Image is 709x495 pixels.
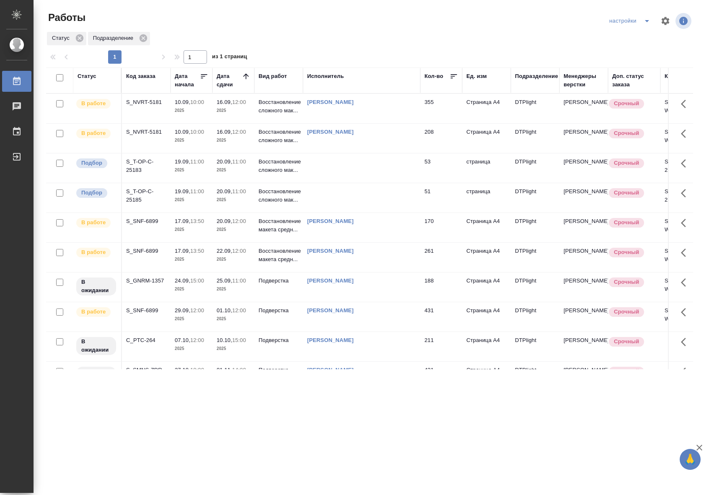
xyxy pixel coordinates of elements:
div: S_SNF-6899 [126,247,166,255]
td: 188 [420,272,462,302]
p: 12:00 [232,129,246,135]
p: 24.09, [175,277,190,284]
p: 13:50 [190,248,204,254]
p: Восстановление сложного мак... [259,187,299,204]
div: S_T-OP-C-25185 [126,187,166,204]
p: Восстановление сложного мак... [259,128,299,145]
p: Срочный [614,129,639,137]
td: 51 [420,183,462,213]
button: Здесь прячутся важные кнопки [676,362,696,382]
p: [PERSON_NAME] [564,128,604,136]
button: Здесь прячутся важные кнопки [676,153,696,174]
span: Настроить таблицу [655,11,675,31]
td: 170 [420,213,462,242]
p: 10:00 [190,367,204,373]
button: Здесь прячутся важные кнопки [676,243,696,263]
td: S_GNRM-1357-WK-021 [660,272,709,302]
div: Исполнитель назначен, приступать к работе пока рано [75,366,117,386]
a: [PERSON_NAME] [307,367,354,373]
div: Исполнитель выполняет работу [75,217,117,228]
div: S_GNRM-1357 [126,277,166,285]
div: Подразделение [515,72,558,80]
p: Срочный [614,189,639,197]
p: 10.09, [175,99,190,105]
p: Срочный [614,367,639,376]
p: 10:00 [190,129,204,135]
td: S_SNF-6899-WK-003 [660,243,709,272]
a: [PERSON_NAME] [307,307,354,314]
td: DTPlight [511,183,559,213]
p: [PERSON_NAME] [564,336,604,345]
button: Здесь прячутся важные кнопки [676,94,696,114]
td: страница [462,183,511,213]
p: В работе [81,248,106,257]
a: [PERSON_NAME] [307,337,354,343]
div: Можно подбирать исполнителей [75,158,117,169]
p: Срочный [614,159,639,167]
p: 12:00 [232,248,246,254]
div: split button [607,14,655,28]
a: [PERSON_NAME] [307,129,354,135]
p: [PERSON_NAME] [564,247,604,255]
p: 17.09, [175,218,190,224]
div: S_SMNS-ZDR-54 [126,366,166,383]
p: 16.09, [217,99,232,105]
td: Страница А4 [462,302,511,332]
p: Восстановление макета средн... [259,217,299,234]
p: 27.10, [175,367,190,373]
td: Страница А4 [462,332,511,361]
p: 2025 [217,345,250,353]
div: Исполнитель выполняет работу [75,247,117,258]
div: Кол-во [424,72,443,80]
td: 261 [420,243,462,272]
p: Подверстка [259,277,299,285]
p: [PERSON_NAME] [564,217,604,225]
div: S_T-OP-C-25183 [126,158,166,174]
p: Статус [52,34,72,42]
td: 53 [420,153,462,183]
p: 2025 [217,166,250,174]
p: 2025 [217,285,250,293]
p: В ожидании [81,367,111,384]
a: [PERSON_NAME] [307,99,354,105]
div: Исполнитель [307,72,344,80]
p: [PERSON_NAME] [564,187,604,196]
td: Страница А4 [462,243,511,272]
td: S_SNF-6899-WK-015 [660,302,709,332]
p: Срочный [614,248,639,257]
p: 2025 [175,166,208,174]
p: Восстановление сложного мак... [259,158,299,174]
p: Восстановление макета средн... [259,247,299,264]
td: DTPlight [511,94,559,123]
p: 12:00 [232,99,246,105]
p: 19.09, [175,158,190,165]
p: Восстановление сложного мак... [259,98,299,115]
div: Исполнитель выполняет работу [75,306,117,318]
td: Страница А4 [462,213,511,242]
p: 2025 [175,285,208,293]
p: Срочный [614,278,639,286]
p: 10.10, [217,337,232,343]
div: S_NVRT-5181 [126,128,166,136]
p: Подбор [81,159,102,167]
p: [PERSON_NAME] [564,306,604,315]
p: 2025 [175,106,208,115]
a: [PERSON_NAME] [307,277,354,284]
td: S_SNF-6899-WK-009 [660,213,709,242]
div: Исполнитель выполняет работу [75,98,117,109]
div: Исполнитель выполняет работу [75,128,117,139]
p: Срочный [614,218,639,227]
p: Срочный [614,308,639,316]
td: S_T-OP-C-25185-WK-008 [660,183,709,213]
p: 2025 [175,345,208,353]
p: 17.09, [175,248,190,254]
button: Здесь прячутся важные кнопки [676,124,696,144]
p: 12:00 [190,337,204,343]
p: 2025 [175,196,208,204]
p: В работе [81,218,106,227]
a: [PERSON_NAME] [307,248,354,254]
td: Страница А4 [462,124,511,153]
p: 12:00 [232,218,246,224]
p: 12:00 [232,307,246,314]
p: 16.09, [217,129,232,135]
